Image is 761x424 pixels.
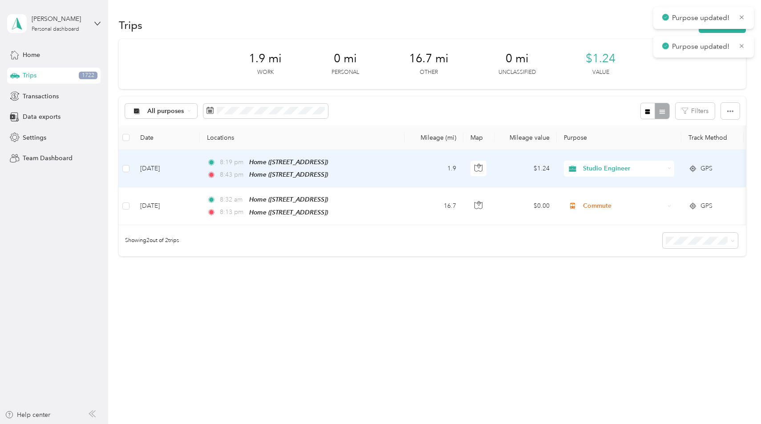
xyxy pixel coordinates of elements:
[5,410,50,420] button: Help center
[220,170,245,180] span: 8:43 pm
[557,125,681,150] th: Purpose
[119,237,179,245] span: Showing 2 out of 2 trips
[220,195,245,205] span: 8:32 am
[23,112,61,121] span: Data exports
[494,150,557,187] td: $1.24
[249,158,328,166] span: Home ([STREET_ADDRESS])
[592,69,609,77] p: Value
[700,164,712,174] span: GPS
[409,52,449,66] span: 16.7 mi
[676,103,715,119] button: Filters
[257,69,274,77] p: Work
[249,171,328,178] span: Home ([STREET_ADDRESS])
[420,69,438,77] p: Other
[506,52,529,66] span: 0 mi
[405,187,463,225] td: 16.7
[79,72,97,80] span: 1722
[681,125,744,150] th: Track Method
[119,20,142,30] h1: Trips
[583,164,664,174] span: Studio Engineer
[200,125,405,150] th: Locations
[220,207,245,217] span: 8:13 pm
[23,153,73,163] span: Team Dashboard
[498,69,536,77] p: Unclassified
[249,209,328,216] span: Home ([STREET_ADDRESS])
[711,374,761,424] iframe: Everlance-gr Chat Button Frame
[133,187,200,225] td: [DATE]
[494,125,557,150] th: Mileage value
[23,133,46,142] span: Settings
[23,92,59,101] span: Transactions
[334,52,357,66] span: 0 mi
[147,108,184,114] span: All purposes
[249,196,328,203] span: Home ([STREET_ADDRESS])
[672,12,732,24] p: Purpose updated!
[586,52,615,66] span: $1.24
[332,69,359,77] p: Personal
[133,150,200,187] td: [DATE]
[133,125,200,150] th: Date
[463,125,494,150] th: Map
[32,14,87,24] div: [PERSON_NAME]
[494,187,557,225] td: $0.00
[220,157,245,167] span: 8:19 pm
[23,50,40,60] span: Home
[249,52,282,66] span: 1.9 mi
[672,41,732,52] p: Purpose updated!
[583,201,664,211] span: Commute
[23,71,36,80] span: Trips
[405,125,463,150] th: Mileage (mi)
[405,150,463,187] td: 1.9
[32,27,79,32] div: Personal dashboard
[700,201,712,211] span: GPS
